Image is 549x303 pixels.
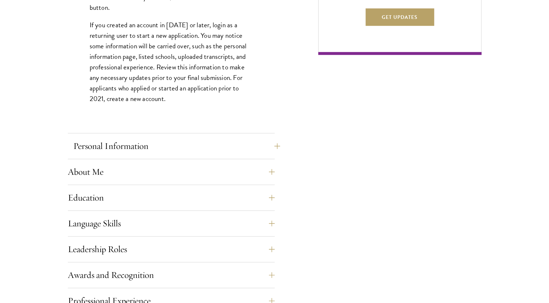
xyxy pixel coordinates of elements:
button: Personal Information [73,137,280,155]
button: Awards and Recognition [68,266,275,284]
button: Language Skills [68,215,275,232]
button: About Me [68,163,275,181]
button: Leadership Roles [68,241,275,258]
p: If you created an account in [DATE] or later, login as a returning user to start a new applicatio... [90,20,253,104]
button: Education [68,189,275,206]
button: Get Updates [365,8,434,26]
